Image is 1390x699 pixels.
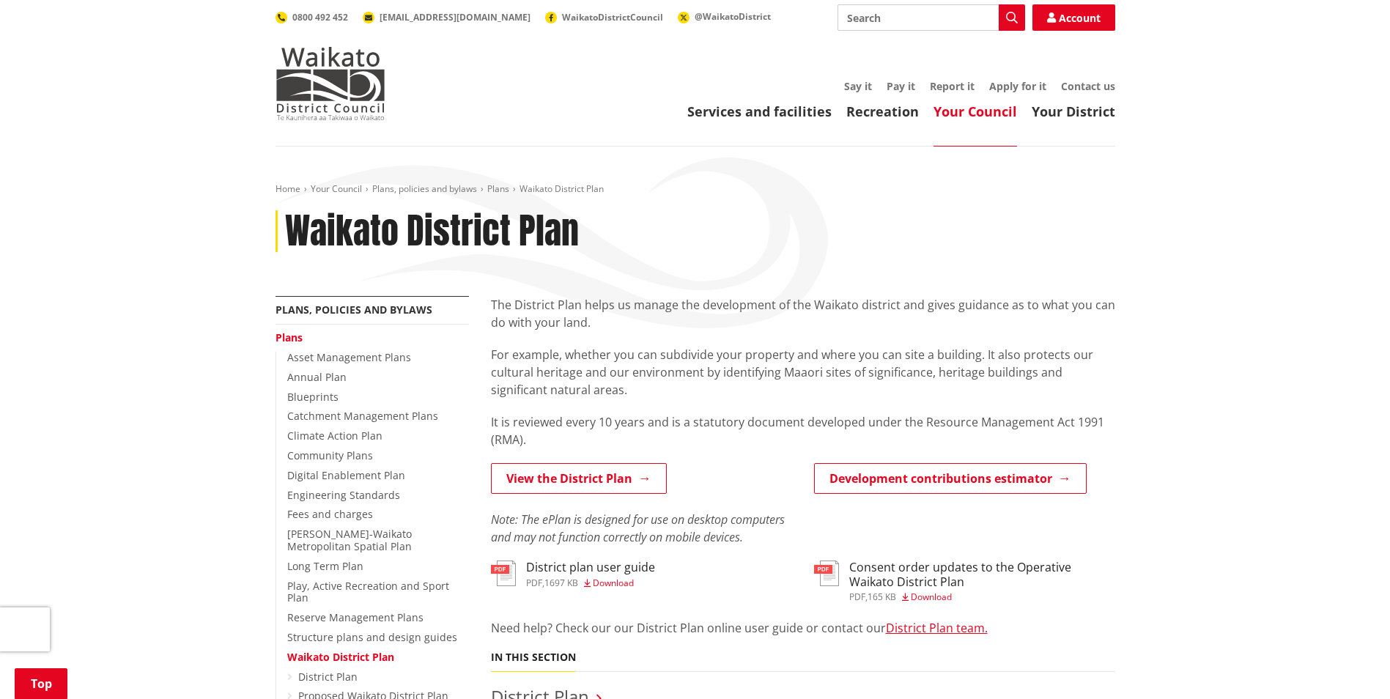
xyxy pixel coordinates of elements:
[886,620,988,636] a: District Plan team.
[491,561,516,586] img: document-pdf.svg
[491,651,576,664] h5: In this section
[287,650,394,664] a: Waikato District Plan
[287,507,373,521] a: Fees and charges
[526,577,542,589] span: pdf
[363,11,531,23] a: [EMAIL_ADDRESS][DOMAIN_NAME]
[491,619,1115,637] p: Need help? Check our our District Plan online user guide or contact our
[1061,79,1115,93] a: Contact us
[298,670,358,684] a: District Plan
[491,511,785,545] em: Note: The ePlan is designed for use on desktop computers and may not function correctly on mobile...
[15,668,67,699] a: Top
[285,210,579,253] h1: Waikato District Plan
[276,330,303,344] a: Plans
[593,577,634,589] span: Download
[695,10,771,23] span: @WaikatoDistrict
[814,463,1087,494] a: Development contributions estimator
[844,79,872,93] a: Say it
[544,577,578,589] span: 1697 KB
[849,561,1115,588] h3: Consent order updates to the Operative Waikato District Plan
[287,468,405,482] a: Digital Enablement Plan
[287,630,457,644] a: Structure plans and design guides
[491,413,1115,448] p: It is reviewed every 10 years and is a statutory document developed under the Resource Management...
[849,591,865,603] span: pdf
[311,182,362,195] a: Your Council
[868,591,896,603] span: 165 KB
[491,346,1115,399] p: For example, whether you can subdivide your property and where you can site a building. It also p...
[989,79,1046,93] a: Apply for it
[934,103,1017,120] a: Your Council
[276,182,300,195] a: Home
[814,561,1115,601] a: Consent order updates to the Operative Waikato District Plan pdf,165 KB Download
[678,10,771,23] a: @WaikatoDistrict
[887,79,915,93] a: Pay it
[276,11,348,23] a: 0800 492 452
[287,527,412,553] a: [PERSON_NAME]-Waikato Metropolitan Spatial Plan
[287,409,438,423] a: Catchment Management Plans
[491,463,667,494] a: View the District Plan
[491,296,1115,331] p: The District Plan helps us manage the development of the Waikato district and gives guidance as t...
[1032,103,1115,120] a: Your District
[372,182,477,195] a: Plans, policies and bylaws
[911,591,952,603] span: Download
[520,182,604,195] span: Waikato District Plan
[276,47,385,120] img: Waikato District Council - Te Kaunihera aa Takiwaa o Waikato
[287,350,411,364] a: Asset Management Plans
[846,103,919,120] a: Recreation
[287,429,382,443] a: Climate Action Plan
[526,561,655,574] h3: District plan user guide
[287,559,363,573] a: Long Term Plan
[487,182,509,195] a: Plans
[930,79,975,93] a: Report it
[491,561,655,587] a: District plan user guide pdf,1697 KB Download
[562,11,663,23] span: WaikatoDistrictCouncil
[287,610,424,624] a: Reserve Management Plans
[849,593,1115,602] div: ,
[287,579,449,605] a: Play, Active Recreation and Sport Plan
[687,103,832,120] a: Services and facilities
[287,448,373,462] a: Community Plans
[287,370,347,384] a: Annual Plan
[276,183,1115,196] nav: breadcrumb
[287,390,339,404] a: Blueprints
[380,11,531,23] span: [EMAIL_ADDRESS][DOMAIN_NAME]
[287,488,400,502] a: Engineering Standards
[526,579,655,588] div: ,
[292,11,348,23] span: 0800 492 452
[276,303,432,317] a: Plans, policies and bylaws
[1032,4,1115,31] a: Account
[838,4,1025,31] input: Search input
[814,561,839,586] img: document-pdf.svg
[545,11,663,23] a: WaikatoDistrictCouncil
